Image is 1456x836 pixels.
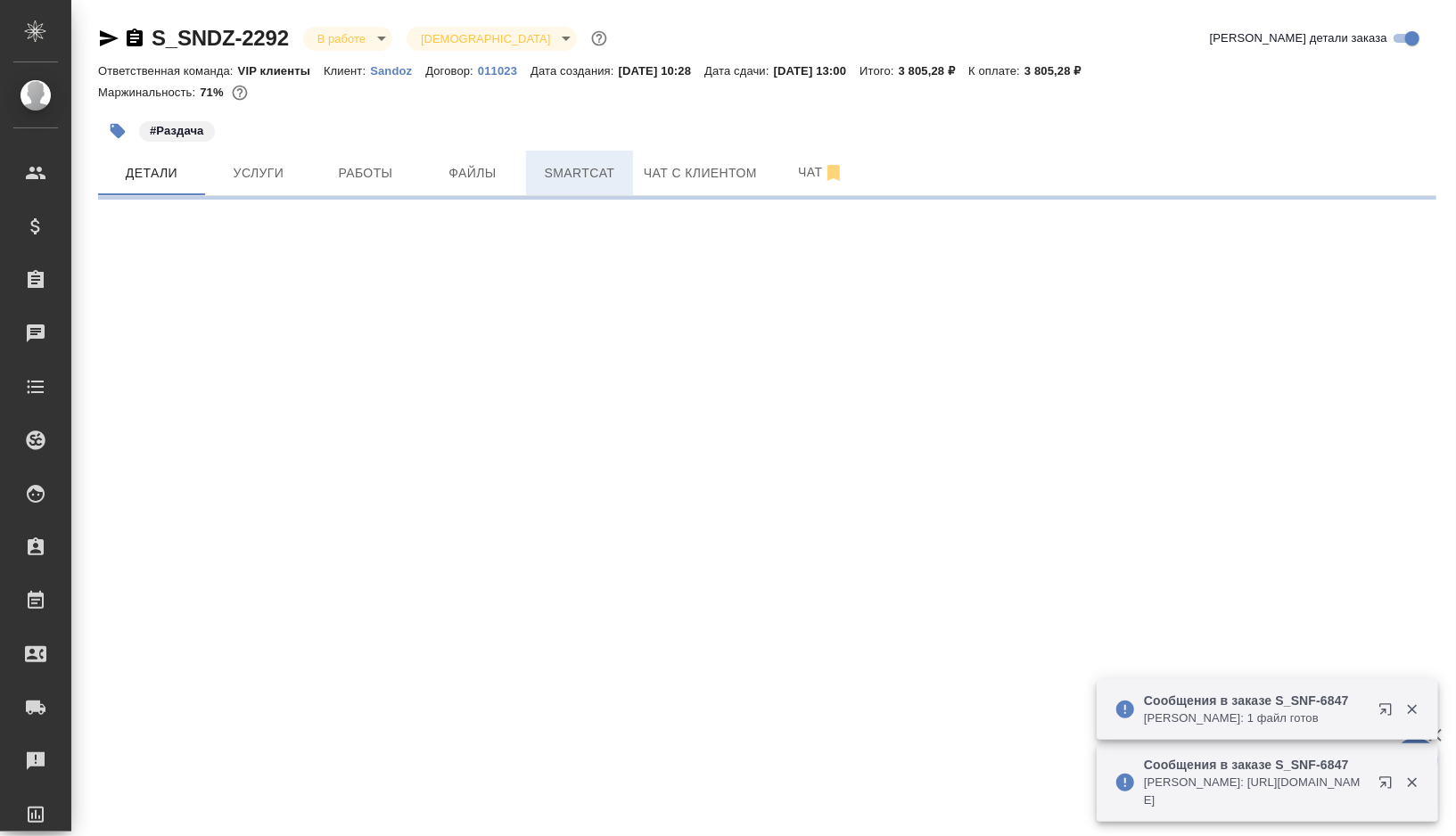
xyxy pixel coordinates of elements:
p: Ответственная команда: [98,64,238,78]
p: Дата сдачи: [704,64,773,78]
p: [PERSON_NAME]: [URL][DOMAIN_NAME] [1144,774,1367,809]
span: [PERSON_NAME] детали заказа [1210,29,1387,47]
button: Доп статусы указывают на важность/срочность заказа [588,27,611,50]
p: Сообщения в заказе S_SNF-6847 [1144,692,1367,709]
p: 011023 [478,64,531,78]
p: К оплате: [968,64,1024,78]
button: В работе [312,31,371,46]
p: Договор: [425,64,478,78]
span: Smartcat [537,162,622,184]
span: Услуги [216,162,301,184]
p: VIP клиенты [238,64,324,78]
div: В работе [303,27,392,51]
a: 011023 [478,62,531,78]
span: Чат [778,161,864,184]
button: Добавить тэг [98,111,137,151]
button: Скопировать ссылку [124,28,145,49]
p: 71% [200,86,227,99]
button: 906.10 RUB; [228,81,251,104]
p: Итого: [860,64,898,78]
button: [DEMOGRAPHIC_DATA] [415,31,555,46]
p: Клиент: [324,64,370,78]
div: В работе [407,27,577,51]
span: Работы [323,162,408,184]
span: Детали [109,162,194,184]
p: Sandoz [370,64,425,78]
p: [DATE] 10:28 [619,64,705,78]
p: [PERSON_NAME]: 1 файл готов [1144,709,1367,727]
span: Чат с клиентом [644,162,757,184]
button: Открыть в новой вкладке [1368,692,1411,734]
p: Дата создания: [531,64,618,78]
a: Sandoz [370,62,425,78]
button: Открыть в новой вкладке [1368,765,1411,807]
p: [DATE] 13:00 [774,64,860,78]
p: #Раздача [150,122,204,140]
svg: Отписаться [823,162,844,184]
p: 3 805,28 ₽ [1024,64,1095,78]
a: S_SNDZ-2292 [152,26,289,50]
p: Сообщения в заказе S_SNF-6847 [1144,756,1367,774]
button: Закрыть [1394,701,1430,717]
p: 3 805,28 ₽ [899,64,969,78]
button: Закрыть [1394,775,1430,791]
button: Скопировать ссылку для ЯМессенджера [98,28,119,49]
p: Маржинальность: [98,86,200,99]
span: Раздача [137,122,217,137]
span: Файлы [430,162,515,184]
